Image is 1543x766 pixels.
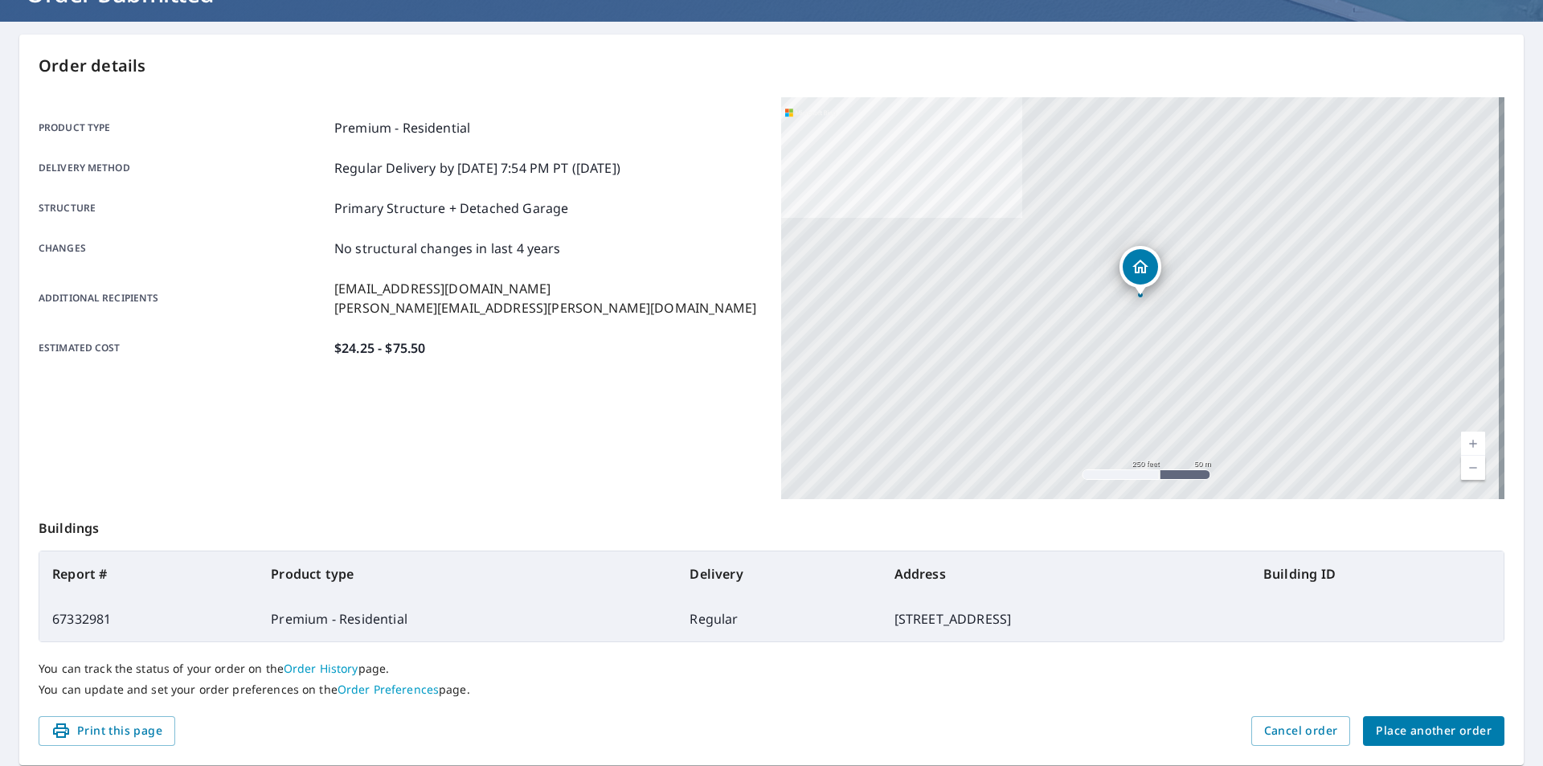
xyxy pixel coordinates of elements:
p: $24.25 - $75.50 [334,338,425,358]
button: Cancel order [1251,716,1351,746]
p: Buildings [39,499,1504,551]
p: Premium - Residential [334,118,470,137]
td: 67332981 [39,596,258,641]
div: Dropped pin, building 1, Residential property, 5223 153rd Ct SE Bellevue, WA 98006 [1119,246,1161,296]
th: Building ID [1250,551,1504,596]
button: Place another order [1363,716,1504,746]
p: Delivery method [39,158,328,178]
th: Product type [258,551,677,596]
a: Current Level 17, Zoom Out [1461,456,1485,480]
a: Current Level 17, Zoom In [1461,432,1485,456]
p: You can track the status of your order on the page. [39,662,1504,676]
p: Regular Delivery by [DATE] 7:54 PM PT ([DATE]) [334,158,620,178]
p: Product type [39,118,328,137]
th: Report # [39,551,258,596]
a: Order History [284,661,358,676]
p: Primary Structure + Detached Garage [334,199,568,218]
span: Cancel order [1264,721,1338,741]
td: Regular [677,596,881,641]
p: Changes [39,239,328,258]
span: Place another order [1376,721,1492,741]
p: You can update and set your order preferences on the page. [39,682,1504,697]
th: Delivery [677,551,881,596]
p: [PERSON_NAME][EMAIL_ADDRESS][PERSON_NAME][DOMAIN_NAME] [334,298,756,317]
p: No structural changes in last 4 years [334,239,561,258]
td: [STREET_ADDRESS] [882,596,1250,641]
span: Print this page [51,721,162,741]
p: Order details [39,54,1504,78]
p: Estimated cost [39,338,328,358]
td: Premium - Residential [258,596,677,641]
p: [EMAIL_ADDRESS][DOMAIN_NAME] [334,279,756,298]
th: Address [882,551,1250,596]
button: Print this page [39,716,175,746]
p: Additional recipients [39,279,328,317]
p: Structure [39,199,328,218]
a: Order Preferences [338,682,439,697]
